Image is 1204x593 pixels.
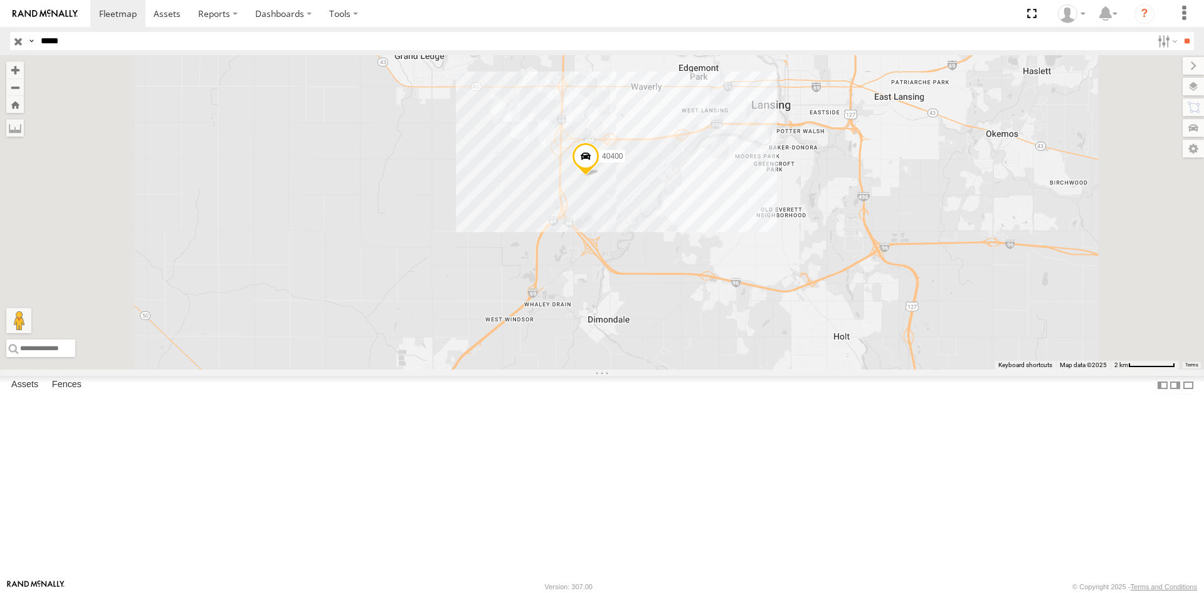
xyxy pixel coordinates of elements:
[6,61,24,78] button: Zoom in
[6,119,24,137] label: Measure
[998,361,1052,370] button: Keyboard shortcuts
[13,9,78,18] img: rand-logo.svg
[6,78,24,96] button: Zoom out
[6,308,31,333] button: Drag Pegman onto the map to open Street View
[1156,376,1169,394] label: Dock Summary Table to the Left
[46,377,88,394] label: Fences
[1182,376,1195,394] label: Hide Summary Table
[1111,361,1179,370] button: Map Scale: 2 km per 71 pixels
[5,377,45,394] label: Assets
[26,32,36,50] label: Search Query
[1185,363,1198,368] a: Terms (opens in new tab)
[6,96,24,113] button: Zoom Home
[1072,583,1197,590] div: © Copyright 2025 -
[1131,583,1197,590] a: Terms and Conditions
[1169,376,1181,394] label: Dock Summary Table to the Right
[1053,4,1090,23] div: Carlos Ortiz
[1153,32,1180,50] label: Search Filter Options
[1134,4,1154,24] i: ?
[602,152,623,161] span: 40400
[7,580,65,593] a: Visit our Website
[1060,361,1107,368] span: Map data ©2025
[1183,140,1204,158] label: Map Settings
[1114,361,1128,368] span: 2 km
[545,583,593,590] div: Version: 307.00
